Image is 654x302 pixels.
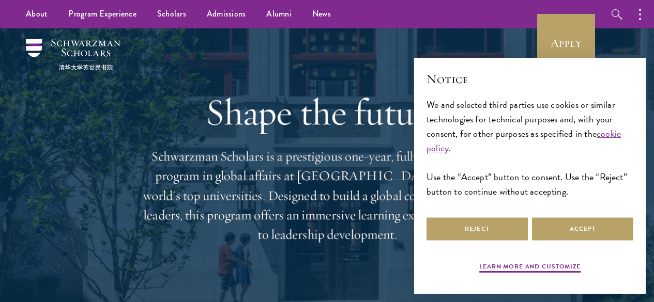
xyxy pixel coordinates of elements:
[26,39,120,70] img: Schwarzman Scholars
[427,217,528,241] button: Reject
[427,126,621,155] a: cookie policy
[141,90,513,134] h1: Shape the future.
[141,147,513,245] p: Schwarzman Scholars is a prestigious one-year, fully funded master’s program in global affairs at...
[479,262,581,274] button: Learn more and customize
[427,98,633,199] div: We and selected third parties use cookies or similar technologies for technical purposes and, wit...
[427,70,633,88] h2: Notice
[532,217,633,241] button: Accept
[537,14,595,72] a: Apply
